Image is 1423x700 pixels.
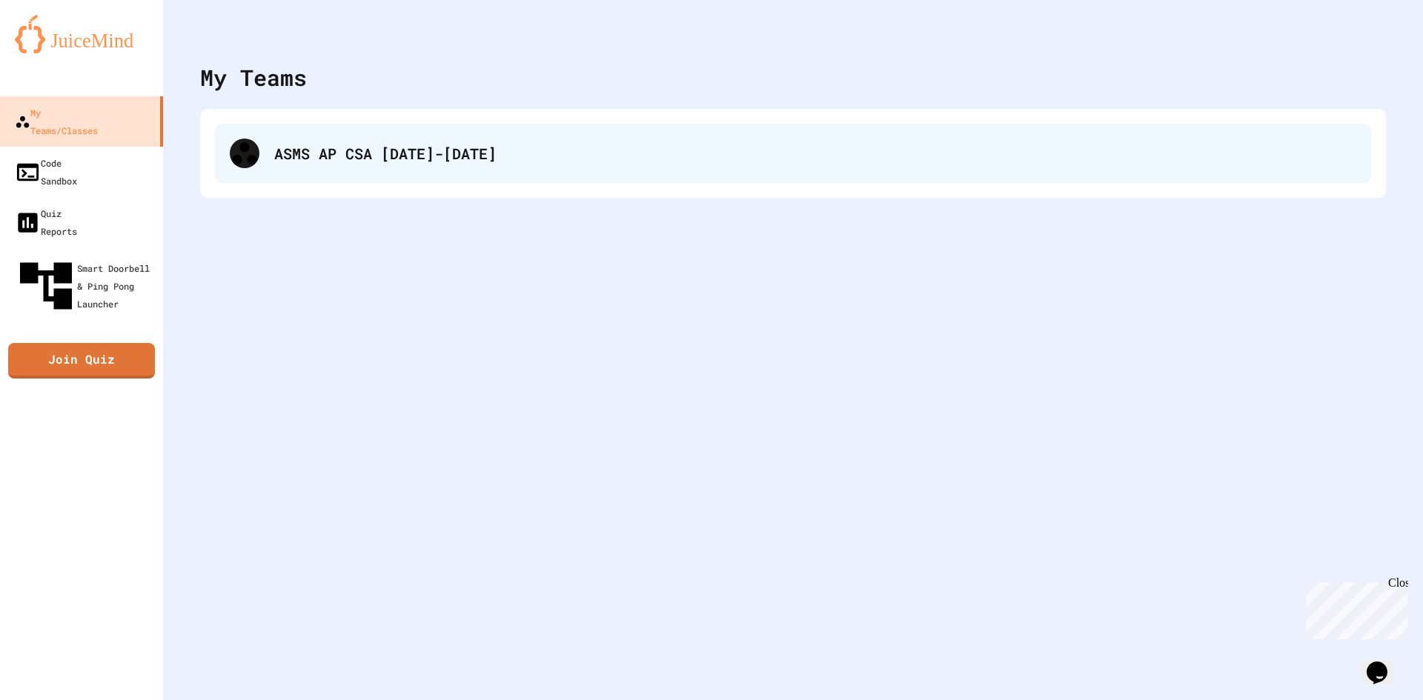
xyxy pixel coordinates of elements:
[1361,641,1408,685] iframe: chat widget
[1300,576,1408,639] iframe: chat widget
[200,61,307,94] div: My Teams
[15,15,148,53] img: logo-orange.svg
[15,204,77,240] div: Quiz Reports
[8,343,155,379] a: Join Quiz
[15,255,157,317] div: Smart Doorbell & Ping Pong Launcher
[215,124,1371,183] div: ASMS AP CSA [DATE]-[DATE]
[15,104,98,139] div: My Teams/Classes
[6,6,102,94] div: Chat with us now!Close
[274,142,1356,164] div: ASMS AP CSA [DATE]-[DATE]
[15,154,77,190] div: Code Sandbox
